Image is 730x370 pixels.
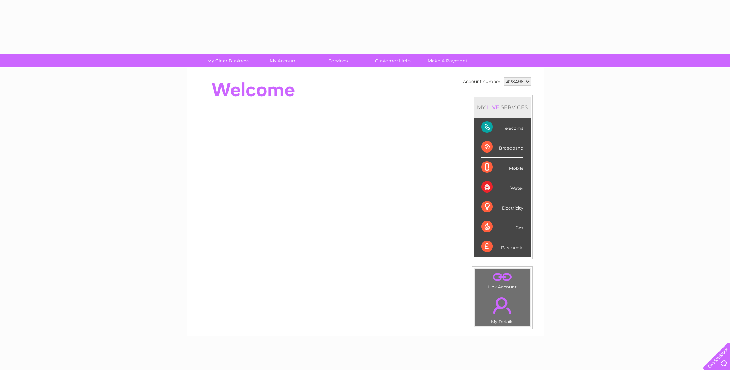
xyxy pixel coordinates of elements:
[477,293,528,318] a: .
[477,271,528,283] a: .
[481,137,523,157] div: Broadband
[481,237,523,256] div: Payments
[481,118,523,137] div: Telecoms
[481,158,523,177] div: Mobile
[418,54,477,67] a: Make A Payment
[486,104,501,111] div: LIVE
[474,269,530,291] td: Link Account
[481,177,523,197] div: Water
[474,97,531,118] div: MY SERVICES
[253,54,313,67] a: My Account
[363,54,422,67] a: Customer Help
[461,75,502,88] td: Account number
[481,197,523,217] div: Electricity
[481,217,523,237] div: Gas
[199,54,258,67] a: My Clear Business
[308,54,368,67] a: Services
[474,291,530,326] td: My Details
